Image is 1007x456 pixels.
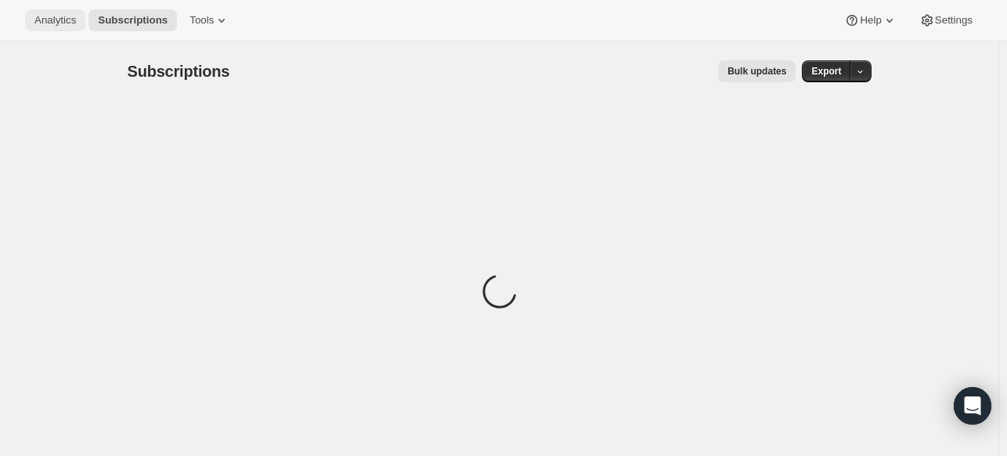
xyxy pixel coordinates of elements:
button: Analytics [25,9,85,31]
button: Export [802,60,850,82]
span: Analytics [34,14,76,27]
span: Subscriptions [128,63,230,80]
button: Bulk updates [718,60,796,82]
span: Subscriptions [98,14,168,27]
span: Help [860,14,881,27]
span: Tools [189,14,214,27]
span: Settings [935,14,973,27]
button: Tools [180,9,239,31]
button: Subscriptions [88,9,177,31]
button: Settings [910,9,982,31]
span: Bulk updates [727,65,786,78]
div: Open Intercom Messenger [954,387,991,425]
span: Export [811,65,841,78]
button: Help [835,9,906,31]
